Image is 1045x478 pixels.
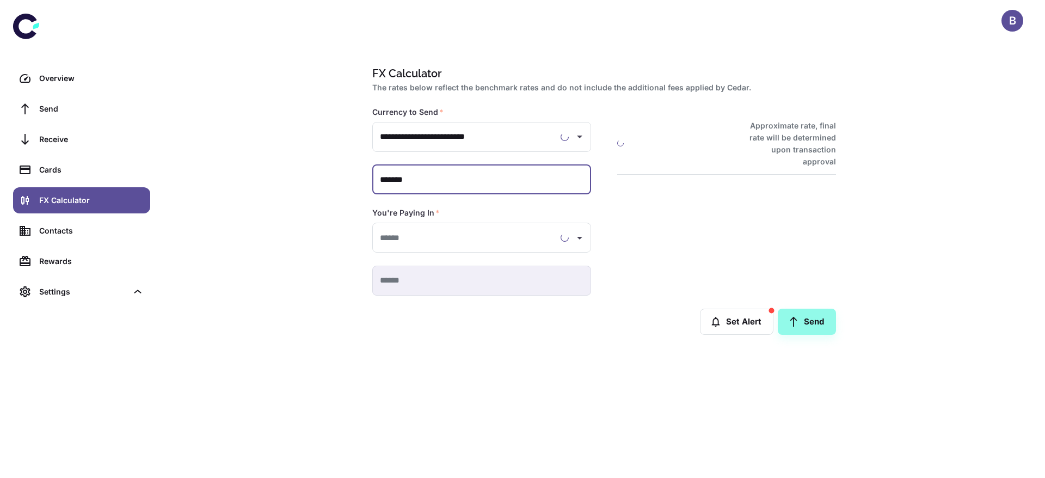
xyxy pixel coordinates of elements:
a: Contacts [13,218,150,244]
button: Set Alert [700,309,773,335]
a: Cards [13,157,150,183]
button: Open [572,230,587,246]
label: You're Paying In [372,207,440,218]
a: Rewards [13,248,150,274]
button: Open [572,129,587,144]
h1: FX Calculator [372,65,832,82]
a: Overview [13,65,150,91]
div: Send [39,103,144,115]
a: Receive [13,126,150,152]
div: Contacts [39,225,144,237]
div: Overview [39,72,144,84]
a: FX Calculator [13,187,150,213]
button: B [1001,10,1023,32]
div: Cards [39,164,144,176]
div: FX Calculator [39,194,144,206]
h6: Approximate rate, final rate will be determined upon transaction approval [737,120,836,168]
div: Settings [39,286,127,298]
label: Currency to Send [372,107,444,118]
div: Rewards [39,255,144,267]
div: Receive [39,133,144,145]
a: Send [778,309,836,335]
a: Send [13,96,150,122]
div: Settings [13,279,150,305]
